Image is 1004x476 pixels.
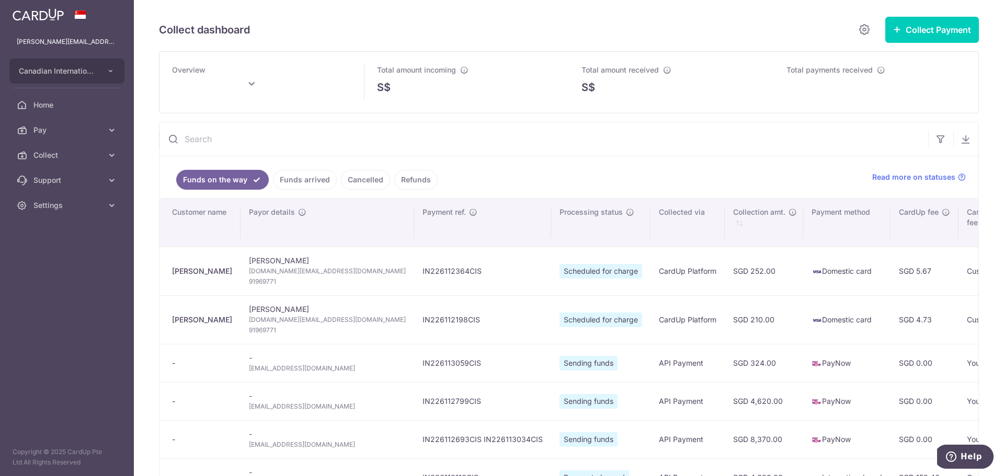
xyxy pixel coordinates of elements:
[341,170,390,190] a: Cancelled
[725,344,803,382] td: SGD 324.00
[725,199,803,247] th: Collection amt. : activate to sort column ascending
[414,199,551,247] th: Payment ref.
[377,65,456,74] span: Total amount incoming
[812,435,822,445] img: paynow-md-4fe65508ce96feda548756c5ee0e473c78d4820b8ea51387c6e4ad89e58a5e61.png
[885,17,979,43] button: Collect Payment
[891,199,959,247] th: CardUp fee
[241,247,414,295] td: [PERSON_NAME]
[803,420,891,458] td: PayNow
[651,247,725,295] td: CardUp Platform
[172,396,232,407] div: -
[159,122,928,156] input: Search
[733,207,785,217] span: Collection amt.
[560,312,642,327] span: Scheduled for charge
[241,199,414,247] th: Payor details
[560,264,642,278] span: Scheduled for charge
[24,7,45,17] span: Help
[812,358,822,369] img: paynow-md-4fe65508ce96feda548756c5ee0e473c78d4820b8ea51387c6e4ad89e58a5e61.png
[937,445,994,471] iframe: Opens a widget where you can find more information
[899,207,939,217] span: CardUp fee
[249,266,406,276] span: [DOMAIN_NAME][EMAIL_ADDRESS][DOMAIN_NAME]
[581,65,659,74] span: Total amount received
[33,200,102,211] span: Settings
[891,420,959,458] td: SGD 0.00
[414,295,551,344] td: IN226112198CIS
[241,382,414,420] td: -
[803,199,891,247] th: Payment method
[249,207,295,217] span: Payor details
[786,65,873,74] span: Total payments received
[249,401,406,412] span: [EMAIL_ADDRESS][DOMAIN_NAME]
[241,420,414,458] td: -
[394,170,438,190] a: Refunds
[581,79,595,95] span: S$
[241,344,414,382] td: -
[872,172,955,182] span: Read more on statuses
[560,394,618,409] span: Sending funds
[241,295,414,344] td: [PERSON_NAME]
[414,247,551,295] td: IN226112364CIS
[651,199,725,247] th: Collected via
[172,358,232,368] div: -
[249,363,406,374] span: [EMAIL_ADDRESS][DOMAIN_NAME]
[9,59,124,84] button: Canadian International School Pte Ltd
[33,175,102,185] span: Support
[13,8,64,21] img: CardUp
[249,325,406,335] span: 91969771
[172,315,232,325] div: [PERSON_NAME]
[651,344,725,382] td: API Payment
[172,266,232,276] div: [PERSON_NAME]
[812,315,822,326] img: visa-sm-192604c4577d2d35970c8ed26b86981c2741ebd56154ab54ad91a526f0f24972.png
[651,295,725,344] td: CardUp Platform
[725,295,803,344] td: SGD 210.00
[872,172,966,182] a: Read more on statuses
[33,100,102,110] span: Home
[803,295,891,344] td: Domestic card
[172,65,206,74] span: Overview
[33,150,102,160] span: Collect
[891,247,959,295] td: SGD 5.67
[273,170,337,190] a: Funds arrived
[172,434,232,445] div: -
[249,439,406,450] span: [EMAIL_ADDRESS][DOMAIN_NAME]
[560,432,618,447] span: Sending funds
[249,276,406,287] span: 91969771
[377,79,391,95] span: S$
[414,344,551,382] td: IN226113059CIS
[560,356,618,370] span: Sending funds
[812,397,822,407] img: paynow-md-4fe65508ce96feda548756c5ee0e473c78d4820b8ea51387c6e4ad89e58a5e61.png
[651,420,725,458] td: API Payment
[19,66,96,76] span: Canadian International School Pte Ltd
[33,125,102,135] span: Pay
[423,207,466,217] span: Payment ref.
[414,420,551,458] td: IN226112693CIS IN226113034CIS
[17,37,117,47] p: [PERSON_NAME][EMAIL_ADDRESS][PERSON_NAME][DOMAIN_NAME]
[803,344,891,382] td: PayNow
[725,420,803,458] td: SGD 8,370.00
[651,382,725,420] td: API Payment
[159,21,250,38] h5: Collect dashboard
[176,170,269,190] a: Funds on the way
[803,382,891,420] td: PayNow
[414,382,551,420] td: IN226112799CIS
[812,266,822,277] img: visa-sm-192604c4577d2d35970c8ed26b86981c2741ebd56154ab54ad91a526f0f24972.png
[159,199,241,247] th: Customer name
[725,247,803,295] td: SGD 252.00
[551,199,651,247] th: Processing status
[803,247,891,295] td: Domestic card
[891,344,959,382] td: SGD 0.00
[725,382,803,420] td: SGD 4,620.00
[249,315,406,325] span: [DOMAIN_NAME][EMAIL_ADDRESS][DOMAIN_NAME]
[891,382,959,420] td: SGD 0.00
[891,295,959,344] td: SGD 4.73
[967,207,1000,228] span: CardUp fee payor
[560,207,623,217] span: Processing status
